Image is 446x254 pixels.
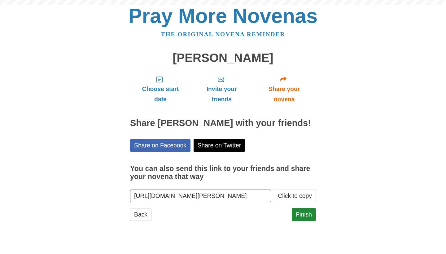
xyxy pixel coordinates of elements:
[130,139,190,152] a: Share on Facebook
[259,84,310,104] span: Share your novena
[194,139,245,152] a: Share on Twitter
[130,118,316,128] h2: Share [PERSON_NAME] with your friends!
[197,84,246,104] span: Invite your friends
[130,165,316,181] h3: You can also send this link to your friends and share your novena that way
[274,190,316,202] button: Click to copy
[130,51,316,65] h1: [PERSON_NAME]
[161,31,285,37] a: The original novena reminder
[252,71,316,107] a: Share your novena
[130,71,191,107] a: Choose start date
[292,208,316,221] a: Finish
[130,208,151,221] a: Back
[136,84,185,104] span: Choose start date
[129,4,318,27] a: Pray More Novenas
[191,71,252,107] a: Invite your friends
